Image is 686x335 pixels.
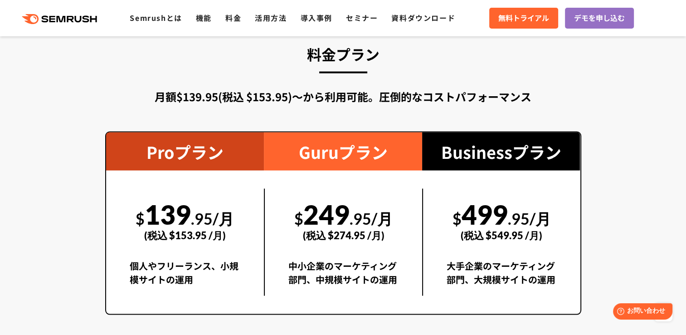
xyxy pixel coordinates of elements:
span: $ [294,209,303,227]
div: 月額$139.95(税込 $153.95)〜から利用可能。圧倒的なコストパフォーマンス [105,89,581,105]
a: デモを申し込む [565,8,634,29]
span: 無料トライアル [498,12,549,24]
a: 資料ダウンロード [391,12,455,23]
div: 499 [447,188,557,251]
div: (税込 $549.95 /月) [447,219,557,251]
h3: 料金プラン [105,42,581,66]
a: 活用方法 [255,12,287,23]
span: $ [452,209,462,227]
span: .95/月 [508,209,551,227]
div: Proプラン [106,132,264,170]
div: Businessプラン [422,132,580,170]
div: 139 [130,188,241,251]
div: Guruプラン [264,132,422,170]
span: .95/月 [191,209,234,227]
span: デモを申し込む [574,12,625,24]
div: (税込 $153.95 /月) [130,219,241,251]
div: 249 [288,188,399,251]
a: セミナー [346,12,378,23]
div: 大手企業のマーケティング部門、大規模サイトの運用 [447,259,557,296]
a: 導入事例 [301,12,332,23]
a: 無料トライアル [489,8,558,29]
div: 中小企業のマーケティング部門、中規模サイトの運用 [288,259,399,296]
span: .95/月 [350,209,393,227]
a: 料金 [225,12,241,23]
a: Semrushとは [130,12,182,23]
span: $ [136,209,145,227]
div: (税込 $274.95 /月) [288,219,399,251]
a: 機能 [196,12,212,23]
iframe: Help widget launcher [605,300,676,325]
div: 個人やフリーランス、小規模サイトの運用 [130,259,241,296]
